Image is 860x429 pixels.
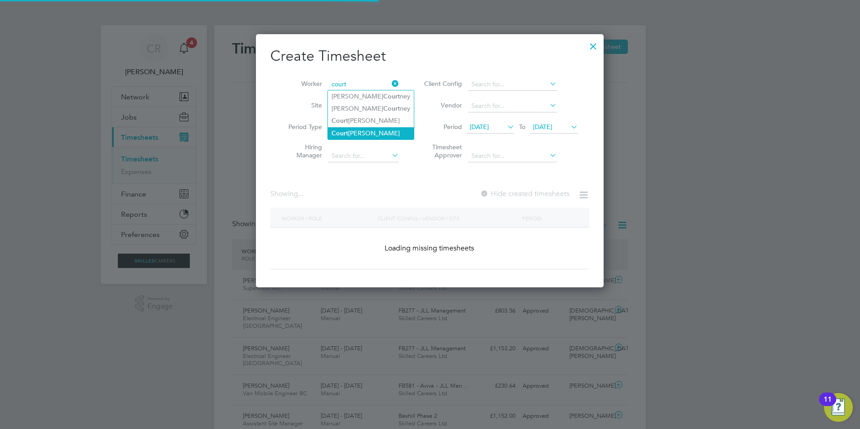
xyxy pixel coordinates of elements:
[328,78,399,91] input: Search for...
[270,189,305,199] div: Showing
[421,101,462,109] label: Vendor
[328,115,414,127] li: [PERSON_NAME]
[328,103,414,115] li: [PERSON_NAME] ney
[421,123,462,131] label: Period
[824,393,853,422] button: Open Resource Center, 11 new notifications
[383,105,400,112] b: Court
[328,150,399,162] input: Search for...
[824,399,832,411] div: 11
[270,47,589,66] h2: Create Timesheet
[533,123,552,131] span: [DATE]
[468,150,557,162] input: Search for...
[331,117,348,125] b: Court
[282,80,322,88] label: Worker
[470,123,489,131] span: [DATE]
[516,121,528,133] span: To
[282,123,322,131] label: Period Type
[331,130,348,137] b: Court
[328,90,414,103] li: [PERSON_NAME] ney
[421,80,462,88] label: Client Config
[328,127,414,139] li: [PERSON_NAME]
[383,93,400,100] b: Court
[282,101,322,109] label: Site
[282,143,322,159] label: Hiring Manager
[480,189,569,198] label: Hide created timesheets
[468,100,557,112] input: Search for...
[421,143,462,159] label: Timesheet Approver
[468,78,557,91] input: Search for...
[298,189,304,198] span: ...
